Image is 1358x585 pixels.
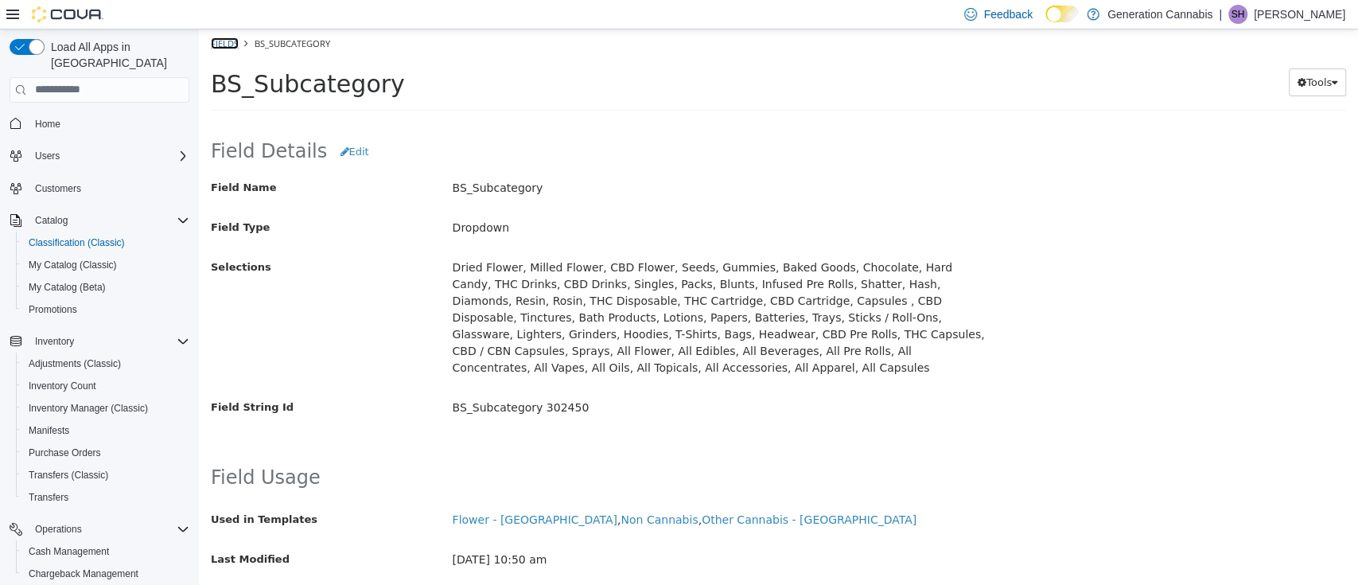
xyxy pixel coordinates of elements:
[3,177,196,200] button: Customers
[29,520,88,539] button: Operations
[16,232,196,254] button: Classification (Classic)
[45,39,189,71] span: Load All Apps in [GEOGRAPHIC_DATA]
[3,330,196,353] button: Inventory
[22,488,75,507] a: Transfers
[22,278,112,297] a: My Catalog (Beta)
[1045,22,1046,23] span: Dark Mode
[22,542,189,561] span: Cash Management
[22,542,115,561] a: Cash Management
[22,300,84,319] a: Promotions
[29,259,117,271] span: My Catalog (Classic)
[22,564,189,583] span: Chargeback Management
[254,484,418,497] a: Flower - [GEOGRAPHIC_DATA]
[29,491,68,504] span: Transfers
[254,477,793,505] p: , ,
[29,211,74,230] button: Catalog
[29,545,109,558] span: Cash Management
[16,397,196,419] button: Inventory Manager (Classic)
[3,209,196,232] button: Catalog
[254,145,793,173] p: BS_Subcategory
[254,517,793,544] p: [DATE] 10:50 am
[35,335,74,348] span: Inventory
[12,192,71,204] span: Field Type
[16,464,196,486] button: Transfers (Classic)
[16,353,196,375] button: Adjustments (Classic)
[29,402,148,415] span: Inventory Manager (Classic)
[22,233,131,252] a: Classification (Classic)
[22,443,189,462] span: Purchase Orders
[22,466,189,485] span: Transfers (Classic)
[35,214,68,227] span: Catalog
[16,442,196,464] button: Purchase Orders
[35,523,82,536] span: Operations
[56,8,131,20] span: BS_Subcategory
[12,437,122,459] span: Field Usage
[12,110,128,132] span: Field Details
[29,146,189,166] span: Users
[12,41,206,68] span: BS_Subcategory
[22,376,103,396] a: Inventory Count
[35,182,81,195] span: Customers
[1045,6,1079,22] input: Dark Mode
[1254,5,1345,24] p: [PERSON_NAME]
[3,145,196,167] button: Users
[22,399,154,418] a: Inventory Manager (Classic)
[22,421,76,440] a: Manifests
[1232,5,1245,24] span: SH
[22,300,189,319] span: Promotions
[29,567,138,580] span: Chargeback Management
[29,424,69,437] span: Manifests
[22,354,127,373] a: Adjustments (Classic)
[29,469,108,482] span: Transfers (Classic)
[22,466,115,485] a: Transfers (Classic)
[22,278,189,297] span: My Catalog (Beta)
[22,255,189,275] span: My Catalog (Classic)
[22,354,189,373] span: Adjustments (Classic)
[254,365,793,392] p: BS_Subcategory 302450
[35,118,60,131] span: Home
[29,236,125,249] span: Classification (Classic)
[29,332,80,351] button: Inventory
[22,376,189,396] span: Inventory Count
[1228,5,1247,24] div: Spencer Howes
[3,112,196,135] button: Home
[16,563,196,585] button: Chargeback Management
[29,447,101,459] span: Purchase Orders
[22,399,189,418] span: Inventory Manager (Classic)
[16,540,196,563] button: Cash Management
[16,375,196,397] button: Inventory Count
[29,281,106,294] span: My Catalog (Beta)
[22,233,189,252] span: Classification (Classic)
[12,372,95,384] span: Field String Id
[1219,5,1222,24] p: |
[29,115,67,134] a: Home
[29,114,189,134] span: Home
[22,443,107,462] a: Purchase Orders
[3,518,196,540] button: Operations
[141,108,179,137] button: Edit
[1090,39,1147,68] button: Tools
[35,150,60,162] span: Users
[22,488,189,507] span: Transfers
[29,146,66,166] button: Users
[32,6,103,22] img: Cova
[29,179,88,198] a: Customers
[16,298,196,321] button: Promotions
[983,6,1032,22] span: Feedback
[503,484,718,497] a: Other Cannabis - [GEOGRAPHIC_DATA]
[254,224,793,353] p: Dried Flower, Milled Flower, CBD Flower, Seeds, Gummies, Baked Goods, Chocolate, Hard Candy, THC ...
[12,152,77,164] span: Field Name
[29,332,189,351] span: Inventory
[16,419,196,442] button: Manifests
[16,486,196,509] button: Transfers
[422,484,499,497] a: Non Cannabis
[29,520,189,539] span: Operations
[16,276,196,298] button: My Catalog (Beta)
[29,357,121,370] span: Adjustments (Classic)
[254,185,793,213] p: Dropdown
[29,303,77,316] span: Promotions
[29,211,189,230] span: Catalog
[29,380,96,392] span: Inventory Count
[29,178,189,198] span: Customers
[1107,5,1212,24] p: Generation Cannabis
